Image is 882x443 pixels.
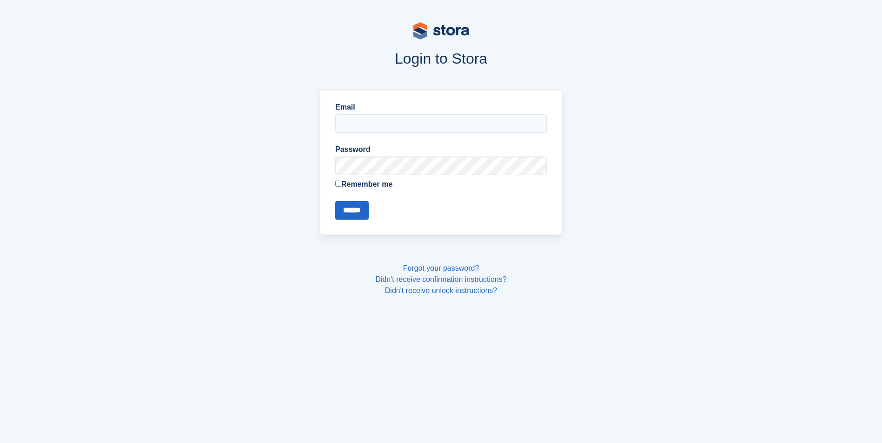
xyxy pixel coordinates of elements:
[375,275,506,283] a: Didn't receive confirmation instructions?
[335,179,547,190] label: Remember me
[335,102,547,113] label: Email
[335,181,341,187] input: Remember me
[413,22,469,39] img: stora-logo-53a41332b3708ae10de48c4981b4e9114cc0af31d8433b30ea865607fb682f29.svg
[403,264,479,272] a: Forgot your password?
[335,144,547,155] label: Password
[143,50,740,67] h1: Login to Stora
[385,287,497,294] a: Didn't receive unlock instructions?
